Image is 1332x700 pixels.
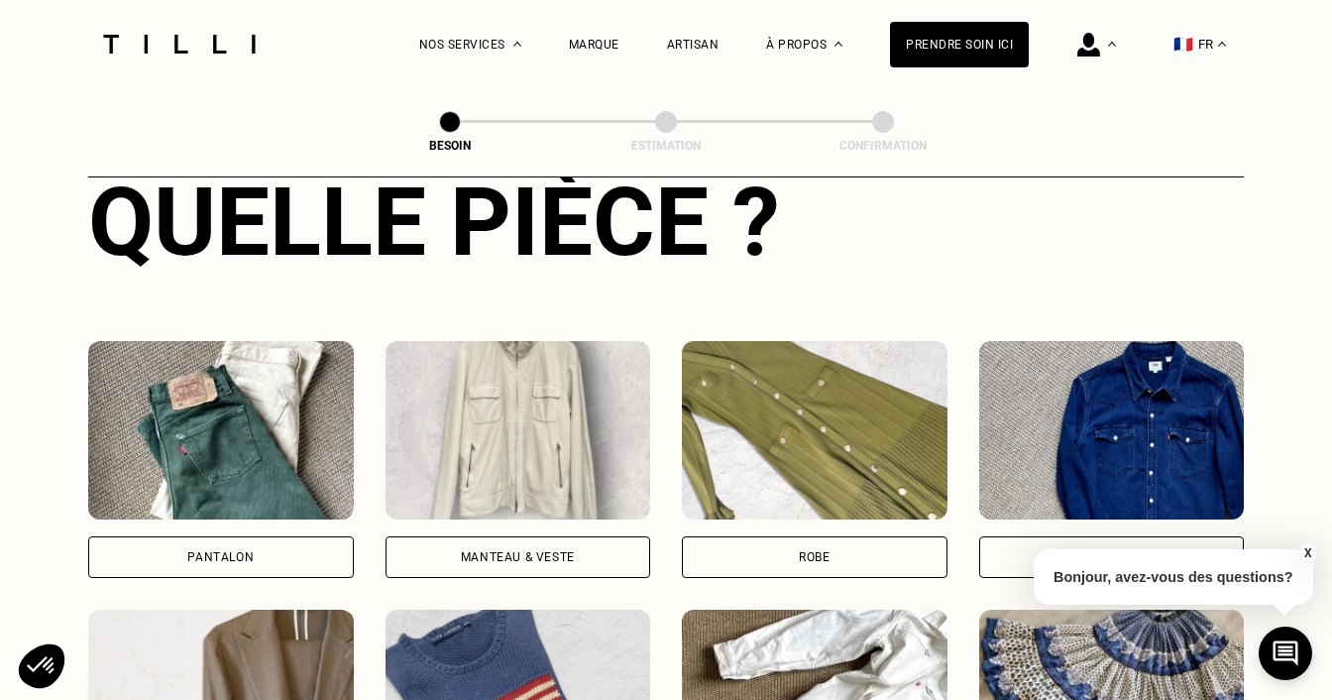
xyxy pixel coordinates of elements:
img: menu déroulant [1218,42,1226,47]
span: 🇫🇷 [1173,35,1193,54]
div: Quelle pièce ? [88,167,1244,278]
div: Pantalon [187,551,254,563]
img: Logo du service de couturière Tilli [96,35,263,54]
img: Menu déroulant [1108,42,1116,47]
button: X [1297,542,1317,564]
img: Menu déroulant [513,42,521,47]
img: icône connexion [1077,33,1100,57]
div: Confirmation [784,139,982,153]
p: Bonjour, avez-vous des questions? [1034,549,1313,605]
img: Menu déroulant à propos [834,42,842,47]
div: Estimation [567,139,765,153]
div: Manteau & Veste [461,551,575,563]
img: Tilli retouche votre Pantalon [88,341,354,520]
div: Besoin [351,139,549,153]
a: Artisan [667,38,720,52]
img: Tilli retouche votre Manteau & Veste [386,341,651,520]
img: Tilli retouche votre Robe [682,341,947,520]
div: Robe [799,551,830,563]
img: Tilli retouche votre Haut [979,341,1245,520]
a: Prendre soin ici [890,22,1029,67]
a: Marque [569,38,619,52]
